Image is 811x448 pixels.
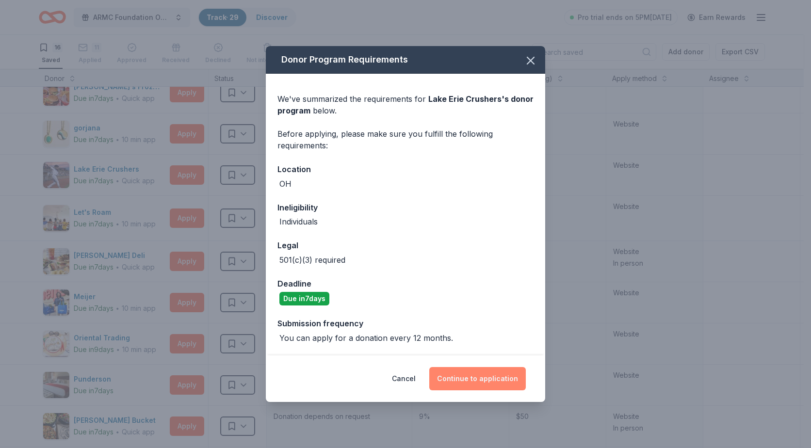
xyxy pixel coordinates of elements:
div: Deadline [277,277,534,290]
div: Individuals [279,216,318,227]
div: OH [279,178,292,190]
div: You can apply for a donation every 12 months. [279,332,453,344]
div: Location [277,163,534,176]
div: Legal [277,239,534,252]
div: 501(c)(3) required [279,254,345,266]
div: Ineligibility [277,201,534,214]
button: Continue to application [429,367,526,390]
div: Donor Program Requirements [266,46,545,74]
div: Before applying, please make sure you fulfill the following requirements: [277,128,534,151]
div: Submission frequency [277,317,534,330]
div: We've summarized the requirements for below. [277,93,534,116]
div: Due in 7 days [279,292,329,305]
button: Cancel [392,367,416,390]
